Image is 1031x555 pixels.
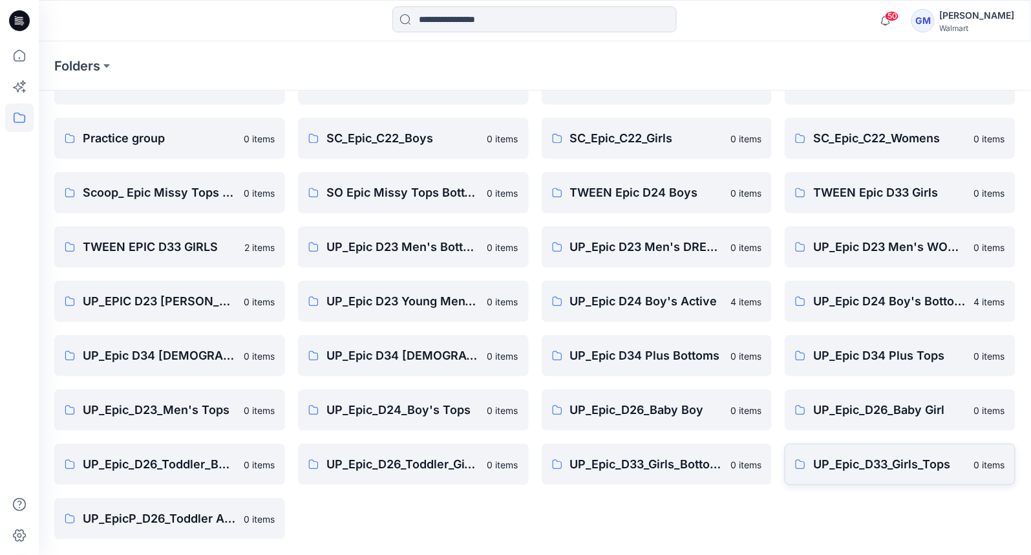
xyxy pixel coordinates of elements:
[570,401,723,419] p: UP_Epic_D26_Baby Boy
[326,455,480,473] p: UP_Epic_D26_Toddler_Girls Tops & Bottoms
[813,401,966,419] p: UP_Epic_D26_Baby Girl
[298,389,529,431] a: UP_Epic_D24_Boy's Tops0 items
[83,510,236,528] p: UP_EpicP_D26_Toddler Active
[54,281,285,322] a: UP_EPIC D23 [PERSON_NAME]0 items
[244,349,275,363] p: 0 items
[730,241,761,254] p: 0 items
[487,132,518,146] p: 0 items
[244,186,275,200] p: 0 items
[974,241,1005,254] p: 0 items
[813,238,966,256] p: UP_Epic D23 Men's WORKWEAR
[54,172,285,213] a: Scoop_ Epic Missy Tops Bottoms Dress0 items
[54,57,100,75] a: Folders
[54,498,285,539] a: UP_EpicP_D26_Toddler Active0 items
[911,9,935,32] div: GM
[487,349,518,363] p: 0 items
[542,281,772,322] a: UP_Epic D24 Boy's Active4 items
[244,295,275,309] p: 0 items
[54,226,285,268] a: TWEEN EPIC D33 GIRLS2 items
[570,455,723,473] p: UP_Epic_D33_Girls_Bottoms
[298,335,529,376] a: UP_Epic D34 [DEMOGRAPHIC_DATA] Top0 items
[730,349,761,363] p: 0 items
[298,172,529,213] a: SO Epic Missy Tops Bottoms Dress0 items
[298,226,529,268] a: UP_Epic D23 Men's Bottoms0 items
[83,401,236,419] p: UP_Epic_D23_Men's Tops
[54,118,285,159] a: Practice group0 items
[244,132,275,146] p: 0 items
[570,129,723,147] p: SC_Epic_C22_Girls
[487,186,518,200] p: 0 items
[83,347,236,365] p: UP_Epic D34 [DEMOGRAPHIC_DATA] Bottoms
[570,238,723,256] p: UP_Epic D23 Men's DRESSWEAR
[326,184,480,202] p: SO Epic Missy Tops Bottoms Dress
[326,292,480,310] p: UP_Epic D23 Young Men Tops
[785,281,1015,322] a: UP_Epic D24 Boy's Bottoms4 items
[542,389,772,431] a: UP_Epic_D26_Baby Boy0 items
[487,404,518,417] p: 0 items
[542,226,772,268] a: UP_Epic D23 Men's DRESSWEAR0 items
[298,118,529,159] a: SC_Epic_C22_Boys0 items
[974,349,1005,363] p: 0 items
[487,241,518,254] p: 0 items
[813,292,966,310] p: UP_Epic D24 Boy's Bottoms
[570,184,723,202] p: TWEEN Epic D24 Boys
[570,347,723,365] p: UP_Epic D34 Plus Bottoms
[298,444,529,485] a: UP_Epic_D26_Toddler_Girls Tops & Bottoms0 items
[487,295,518,309] p: 0 items
[785,118,1015,159] a: SC_Epic_C22_Womens0 items
[730,404,761,417] p: 0 items
[730,132,761,146] p: 0 items
[974,295,1005,309] p: 4 items
[326,129,480,147] p: SC_Epic_C22_Boys
[487,458,518,472] p: 0 items
[974,404,1005,417] p: 0 items
[326,401,480,419] p: UP_Epic_D24_Boy's Tops
[730,458,761,472] p: 0 items
[244,404,275,417] p: 0 items
[974,186,1005,200] p: 0 items
[570,292,723,310] p: UP_Epic D24 Boy's Active
[785,444,1015,485] a: UP_Epic_D33_Girls_Tops0 items
[298,281,529,322] a: UP_Epic D23 Young Men Tops0 items
[542,172,772,213] a: TWEEN Epic D24 Boys0 items
[244,458,275,472] p: 0 items
[730,186,761,200] p: 0 items
[326,347,480,365] p: UP_Epic D34 [DEMOGRAPHIC_DATA] Top
[785,335,1015,376] a: UP_Epic D34 Plus Tops0 items
[813,129,966,147] p: SC_Epic_C22_Womens
[83,129,236,147] p: Practice group
[83,238,237,256] p: TWEEN EPIC D33 GIRLS
[940,8,1015,23] div: [PERSON_NAME]
[54,444,285,485] a: UP_Epic_D26_Toddler_Boys Tops & Bottoms0 items
[326,238,480,256] p: UP_Epic D23 Men's Bottoms
[940,23,1015,33] div: Walmart
[83,184,236,202] p: Scoop_ Epic Missy Tops Bottoms Dress
[83,455,236,473] p: UP_Epic_D26_Toddler_Boys Tops & Bottoms
[785,389,1015,431] a: UP_Epic_D26_Baby Girl0 items
[54,335,285,376] a: UP_Epic D34 [DEMOGRAPHIC_DATA] Bottoms0 items
[244,512,275,526] p: 0 items
[885,11,899,21] span: 50
[813,455,966,473] p: UP_Epic_D33_Girls_Tops
[813,184,966,202] p: TWEEN Epic D33 Girls
[542,444,772,485] a: UP_Epic_D33_Girls_Bottoms0 items
[542,335,772,376] a: UP_Epic D34 Plus Bottoms0 items
[542,118,772,159] a: SC_Epic_C22_Girls0 items
[785,172,1015,213] a: TWEEN Epic D33 Girls0 items
[974,458,1005,472] p: 0 items
[83,292,236,310] p: UP_EPIC D23 [PERSON_NAME]
[974,132,1005,146] p: 0 items
[244,241,275,254] p: 2 items
[785,226,1015,268] a: UP_Epic D23 Men's WORKWEAR0 items
[54,389,285,431] a: UP_Epic_D23_Men's Tops0 items
[813,347,966,365] p: UP_Epic D34 Plus Tops
[730,295,761,309] p: 4 items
